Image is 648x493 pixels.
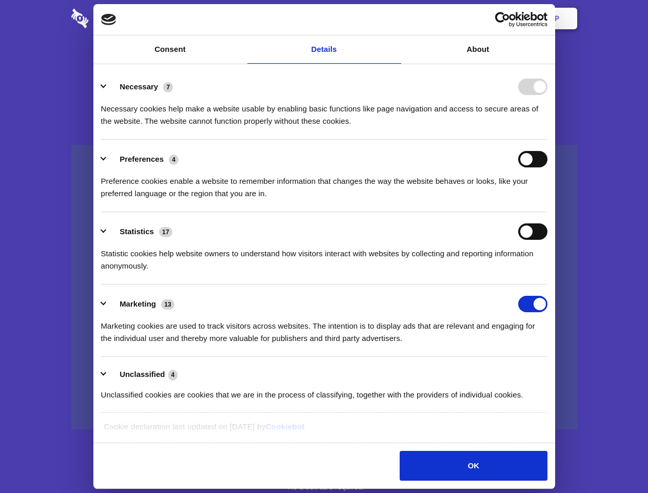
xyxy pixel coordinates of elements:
a: Details [247,35,401,64]
div: Cookie declaration last updated on [DATE] by [96,421,552,441]
span: 4 [168,370,178,380]
a: Contact [416,3,463,34]
button: Unclassified (4) [101,368,184,381]
div: Preference cookies enable a website to remember information that changes the way the website beha... [101,167,547,200]
button: Preferences (4) [101,151,185,167]
button: OK [400,451,547,481]
a: Login [465,3,510,34]
div: Statistic cookies help website owners to understand how visitors interact with websites by collec... [101,240,547,272]
iframe: Drift Widget Chat Controller [597,442,636,481]
a: Consent [93,35,247,64]
label: Marketing [120,299,156,308]
label: Statistics [120,227,154,236]
span: 4 [169,155,179,165]
button: Necessary (7) [101,79,180,95]
div: Necessary cookies help make a website usable by enabling basic functions like page navigation and... [101,95,547,127]
button: Statistics (17) [101,223,179,240]
img: logo [101,14,116,25]
span: 13 [161,299,174,310]
label: Preferences [120,155,164,163]
div: Marketing cookies are used to track visitors across websites. The intention is to display ads tha... [101,312,547,345]
h1: Eliminate Slack Data Loss. [71,46,577,83]
span: 17 [159,227,172,237]
img: logo-wordmark-white-trans-d4663122ce5f474addd5e946df7df03e33cb6a1c49d2221995e7729f52c070b2.svg [71,9,159,28]
div: Unclassified cookies are cookies that we are in the process of classifying, together with the pro... [101,381,547,401]
h4: Auto-redaction of sensitive data, encrypted data sharing and self-destructing private chats. Shar... [71,93,577,127]
a: Cookiebot [266,422,305,431]
span: 7 [163,82,173,92]
button: Marketing (13) [101,296,181,312]
label: Necessary [120,82,158,91]
a: Wistia video thumbnail [71,145,577,430]
a: About [401,35,555,64]
a: Usercentrics Cookiebot - opens in a new window [458,12,547,27]
a: Pricing [301,3,346,34]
